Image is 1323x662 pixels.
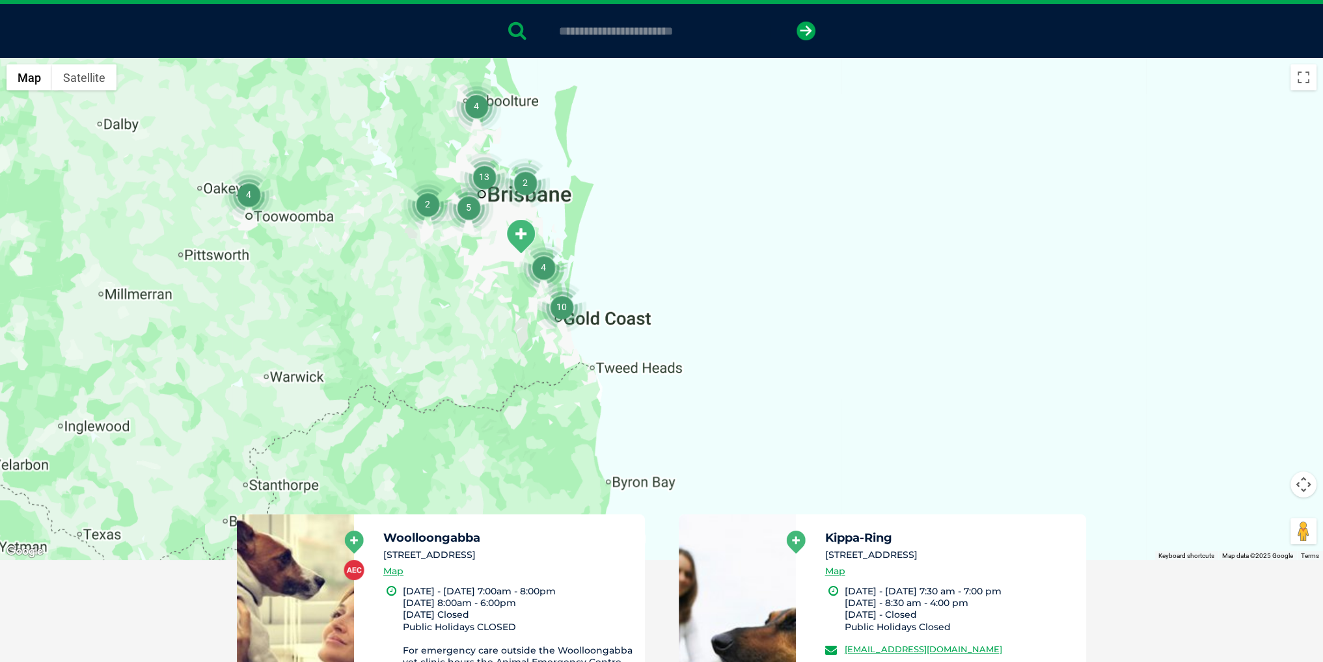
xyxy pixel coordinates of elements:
[500,158,550,207] div: 2
[1158,551,1214,561] button: Keyboard shortcuts
[7,64,52,90] button: Show street map
[1290,518,1316,544] button: Drag Pegman onto the map to open Street View
[1290,471,1316,497] button: Map camera controls
[1222,552,1293,559] span: Map data ©2025 Google
[825,548,1075,562] li: [STREET_ADDRESS]
[3,543,46,560] a: Open this area in Google Maps (opens a new window)
[383,532,633,544] h5: Woolloongabba
[403,179,452,229] div: 2
[537,282,586,332] div: 10
[1290,64,1316,90] button: Toggle fullscreen view
[452,81,501,131] div: 4
[825,564,845,579] a: Map
[383,548,633,562] li: [STREET_ADDRESS]
[519,243,568,292] div: 4
[459,152,509,202] div: 13
[845,585,1075,633] li: [DATE] - [DATE] 7:30 am - 7:00 pm [DATE] - 8:30 am - 4:00 pm [DATE] - Closed Public Holidays Closed
[3,543,46,560] img: Google
[504,218,537,254] div: Beenleigh
[845,644,1002,654] a: [EMAIL_ADDRESS][DOMAIN_NAME]
[1301,552,1319,559] a: Terms
[383,564,403,579] a: Map
[444,183,493,232] div: 5
[224,170,273,219] div: 4
[825,532,1075,544] h5: Kippa-Ring
[52,64,116,90] button: Show satellite imagery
